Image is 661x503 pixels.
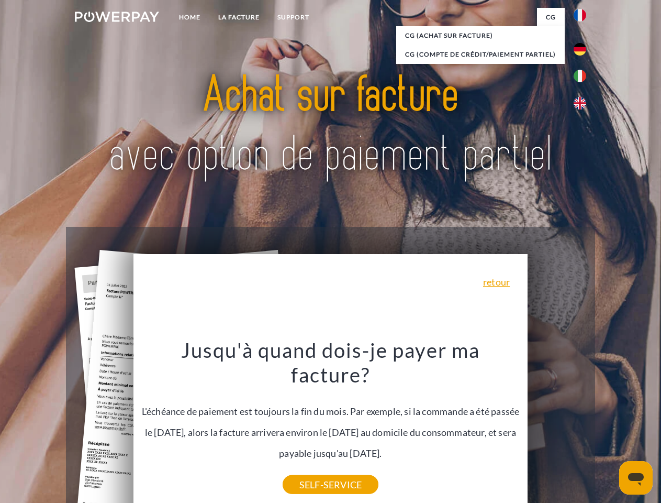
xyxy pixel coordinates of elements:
[483,277,510,287] a: retour
[619,461,653,495] iframe: Button to launch messaging window
[140,337,522,388] h3: Jusqu'à quand dois-je payer ma facture?
[396,26,565,45] a: CG (achat sur facture)
[100,50,561,201] img: title-powerpay_fr.svg
[170,8,209,27] a: Home
[140,337,522,485] div: L'échéance de paiement est toujours la fin du mois. Par exemple, si la commande a été passée le [...
[268,8,318,27] a: Support
[574,97,586,110] img: en
[537,8,565,27] a: CG
[283,475,378,494] a: SELF-SERVICE
[574,70,586,82] img: it
[574,9,586,21] img: fr
[209,8,268,27] a: LA FACTURE
[574,43,586,56] img: de
[396,45,565,64] a: CG (Compte de crédit/paiement partiel)
[75,12,159,22] img: logo-powerpay-white.svg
